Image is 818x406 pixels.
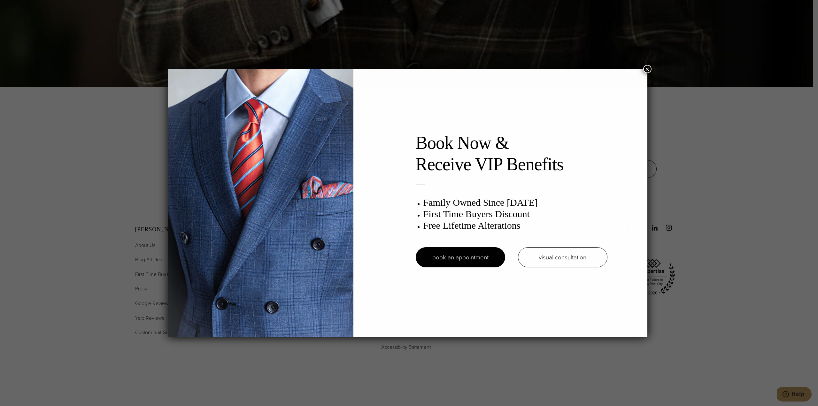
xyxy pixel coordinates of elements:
h2: Book Now & Receive VIP Benefits [416,132,607,175]
a: visual consultation [518,247,607,267]
span: Help [14,4,27,10]
a: book an appointment [416,247,505,267]
h3: First Time Buyers Discount [423,208,607,220]
button: Close [643,65,652,73]
h3: Family Owned Since [DATE] [423,197,607,208]
h3: Free Lifetime Alterations [423,220,607,231]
